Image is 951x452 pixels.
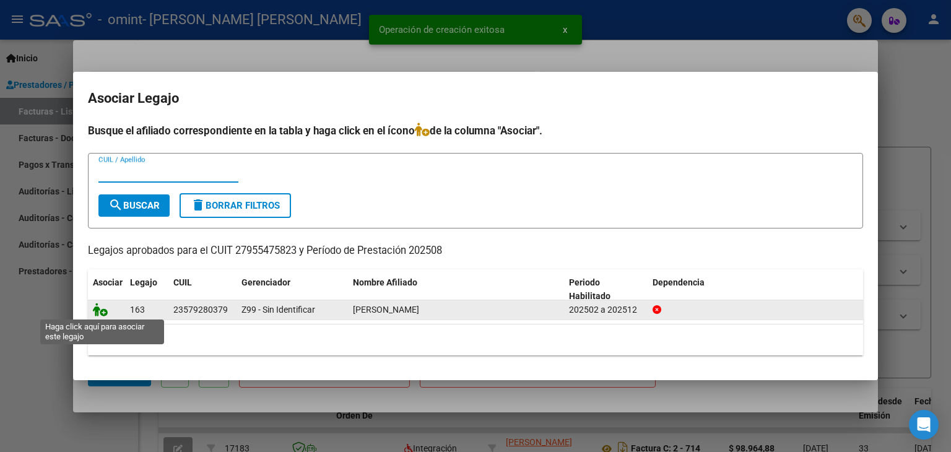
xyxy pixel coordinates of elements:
span: CUIL [173,277,192,287]
span: Z99 - Sin Identificar [241,305,315,315]
span: Nombre Afiliado [353,277,417,287]
datatable-header-cell: Asociar [88,269,125,310]
h2: Asociar Legajo [88,87,863,110]
datatable-header-cell: Periodo Habilitado [564,269,648,310]
div: 1 registros [88,324,863,355]
datatable-header-cell: Gerenciador [237,269,348,310]
div: 202502 a 202512 [569,303,643,317]
mat-icon: search [108,198,123,212]
mat-icon: delete [191,198,206,212]
h4: Busque el afiliado correspondiente en la tabla y haga click en el ícono de la columna "Asociar". [88,123,863,139]
datatable-header-cell: Nombre Afiliado [348,269,564,310]
datatable-header-cell: CUIL [168,269,237,310]
span: Legajo [130,277,157,287]
div: Open Intercom Messenger [909,410,939,440]
span: Buscar [108,200,160,211]
button: Buscar [98,194,170,217]
span: Dependencia [653,277,705,287]
div: 23579280379 [173,303,228,317]
span: SARAPINAS ALVAREZ CHRISTIAN [353,305,419,315]
datatable-header-cell: Dependencia [648,269,864,310]
span: Gerenciador [241,277,290,287]
span: 163 [130,305,145,315]
p: Legajos aprobados para el CUIT 27955475823 y Período de Prestación 202508 [88,243,863,259]
span: Asociar [93,277,123,287]
button: Borrar Filtros [180,193,291,218]
span: Periodo Habilitado [569,277,610,302]
span: Borrar Filtros [191,200,280,211]
datatable-header-cell: Legajo [125,269,168,310]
